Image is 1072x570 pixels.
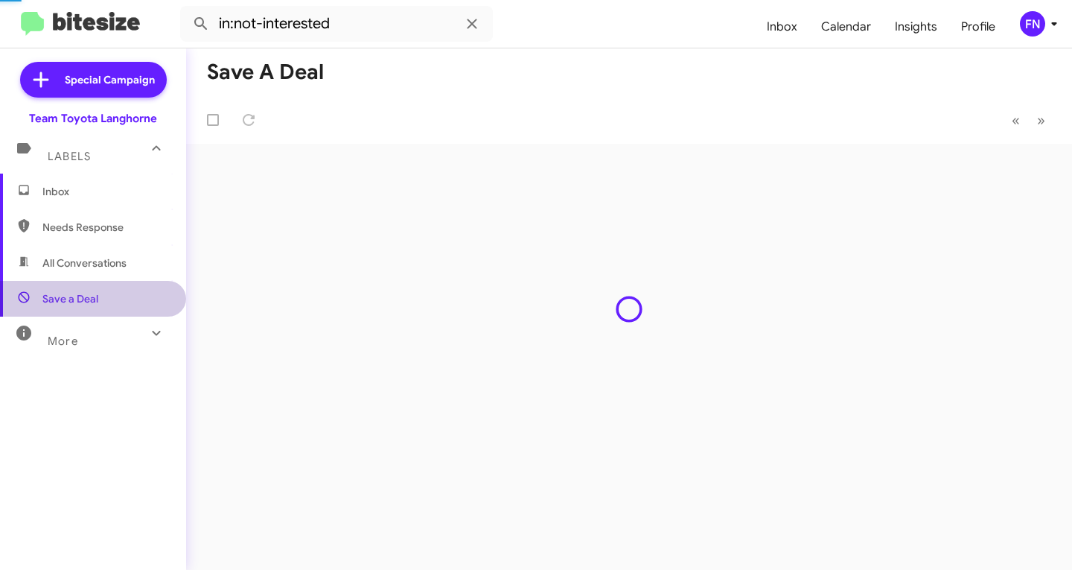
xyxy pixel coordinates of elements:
span: More [48,335,78,348]
a: Special Campaign [20,62,167,98]
a: Insights [883,5,949,48]
span: All Conversations [42,256,127,270]
span: Special Campaign [65,72,155,87]
div: Team Toyota Langhorne [29,111,157,126]
div: FN [1020,11,1045,37]
span: Inbox [42,184,169,199]
h1: Save a Deal [207,60,324,84]
span: Needs Response [42,220,169,235]
button: FN [1007,11,1056,37]
a: Calendar [809,5,883,48]
span: Labels [48,150,91,163]
span: « [1012,111,1020,130]
button: Previous [1003,105,1029,136]
span: Save a Deal [42,291,98,306]
button: Next [1028,105,1054,136]
span: » [1037,111,1045,130]
a: Inbox [755,5,809,48]
input: Search [180,6,493,42]
nav: Page navigation example [1004,105,1054,136]
a: Profile [949,5,1007,48]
